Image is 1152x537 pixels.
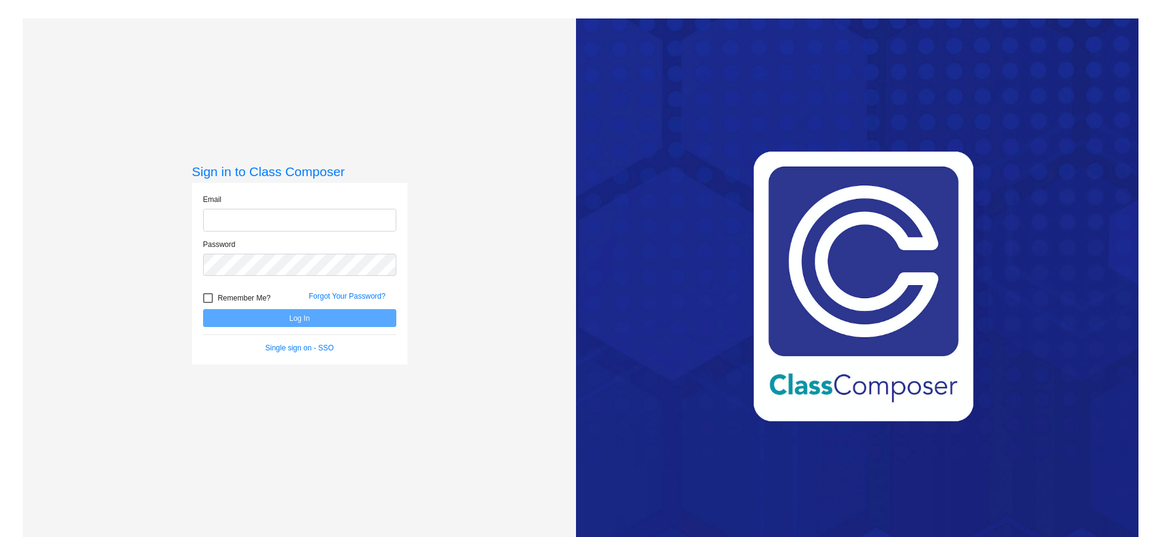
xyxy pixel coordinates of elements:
a: Forgot Your Password? [309,292,386,301]
span: Remember Me? [218,291,271,305]
h3: Sign in to Class Composer [192,164,407,179]
a: Single sign on - SSO [265,344,334,352]
label: Password [203,239,236,250]
label: Email [203,194,222,205]
button: Log In [203,309,396,327]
